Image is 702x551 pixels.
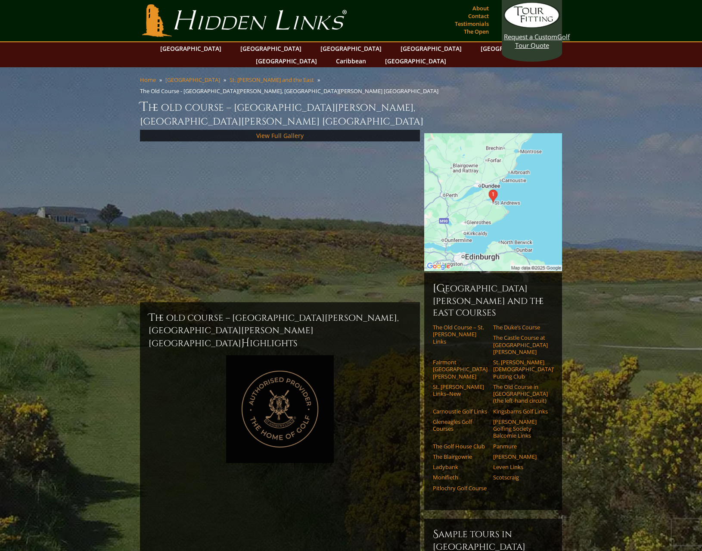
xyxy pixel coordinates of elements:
a: Testimonials [453,18,491,30]
li: The Old Course - [GEOGRAPHIC_DATA][PERSON_NAME], [GEOGRAPHIC_DATA][PERSON_NAME] [GEOGRAPHIC_DATA] [140,87,442,95]
a: St. [PERSON_NAME] [DEMOGRAPHIC_DATA]’ Putting Club [493,359,548,380]
a: Carnoustie Golf Links [433,408,488,415]
a: The Golf House Club [433,443,488,450]
a: Contact [466,10,491,22]
a: Home [140,76,156,84]
a: Leven Links [493,463,548,470]
a: Gleneagles Golf Courses [433,418,488,432]
span: H [241,336,250,350]
a: [GEOGRAPHIC_DATA] [156,42,226,55]
a: Monifieth [433,474,488,481]
a: View Full Gallery [256,131,304,140]
a: The Open [462,25,491,38]
a: [GEOGRAPHIC_DATA] [396,42,466,55]
span: Request a Custom [504,32,557,41]
a: The Old Course – St. [PERSON_NAME] Links [433,324,488,345]
a: Ladybank [433,463,488,470]
a: The Duke’s Course [493,324,548,331]
a: Kingsbarns Golf Links [493,408,548,415]
h2: The Old Course – [GEOGRAPHIC_DATA][PERSON_NAME], [GEOGRAPHIC_DATA][PERSON_NAME] [GEOGRAPHIC_DATA]... [149,311,411,350]
a: [GEOGRAPHIC_DATA] [165,76,220,84]
a: The Blairgowrie [433,453,488,460]
a: Panmure [493,443,548,450]
a: Caribbean [332,55,370,67]
a: [GEOGRAPHIC_DATA] [381,55,450,67]
a: Pitlochry Golf Course [433,485,488,492]
a: [PERSON_NAME] Golfing Society Balcomie Links [493,418,548,439]
a: St. [PERSON_NAME] Links–New [433,383,488,398]
a: About [470,2,491,14]
h6: [GEOGRAPHIC_DATA][PERSON_NAME] and the East Courses [433,282,553,319]
a: Scotscraig [493,474,548,481]
a: [GEOGRAPHIC_DATA] [316,42,386,55]
a: The Castle Course at [GEOGRAPHIC_DATA][PERSON_NAME] [493,334,548,355]
a: Request a CustomGolf Tour Quote [504,2,560,50]
h1: The Old Course – [GEOGRAPHIC_DATA][PERSON_NAME], [GEOGRAPHIC_DATA][PERSON_NAME] [GEOGRAPHIC_DATA] [140,98,562,128]
a: [GEOGRAPHIC_DATA] [476,42,546,55]
img: Google Map of St Andrews Links, St Andrews, United Kingdom [424,133,562,271]
a: St. [PERSON_NAME] and the East [230,76,314,84]
a: The Old Course in [GEOGRAPHIC_DATA] (the left-hand circuit) [493,383,548,404]
a: Fairmont [GEOGRAPHIC_DATA][PERSON_NAME] [433,359,488,380]
a: [GEOGRAPHIC_DATA] [236,42,306,55]
a: [PERSON_NAME] [493,453,548,460]
a: [GEOGRAPHIC_DATA] [252,55,321,67]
